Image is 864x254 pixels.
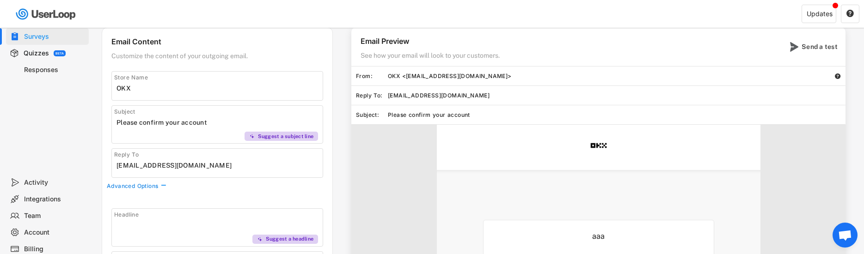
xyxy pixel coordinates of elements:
[24,195,85,204] div: Integrations
[249,134,255,139] img: MagicMajor%20%28Purple%29.svg
[24,66,85,74] div: Responses
[111,52,323,64] div: Customize the content of your outgoing email.
[24,32,85,41] div: Surveys
[356,111,388,119] div: Subject:
[24,228,85,237] div: Account
[114,108,323,115] div: Subject
[257,237,263,242] img: MagicMajor%20%28Purple%29.svg
[24,178,85,187] div: Activity
[258,133,314,139] div: Suggest a subject line
[834,73,841,79] button: 
[846,9,854,18] text: 
[114,211,248,218] div: Headline
[566,134,631,157] img: images.png
[159,182,167,188] button: 
[55,52,64,55] div: BETA
[111,37,323,49] div: Email Content
[114,151,248,158] div: Reply To
[388,111,846,119] div: Please confirm your account
[24,212,85,220] div: Team
[807,11,833,17] div: Updates
[24,49,49,58] div: Quizzes
[161,182,166,188] text: 
[388,92,846,99] div: [EMAIL_ADDRESS][DOMAIN_NAME]
[361,36,409,49] div: Email Preview
[802,42,839,51] div: Send a test
[789,42,798,52] img: SendMajor.svg
[107,182,159,190] div: Advanced Options
[361,51,502,64] div: See how your email will look to your customers.
[516,231,681,241] div: aaa
[24,245,85,254] div: Billing
[356,92,388,99] div: Reply To:
[833,223,858,248] div: Open chat
[356,73,388,80] div: From:
[114,74,248,81] div: Store Name
[14,5,79,24] img: userloop-logo-01.svg
[266,236,314,242] div: Suggest a headline
[846,10,854,18] button: 
[388,73,834,80] div: OKX <[EMAIL_ADDRESS][DOMAIN_NAME]>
